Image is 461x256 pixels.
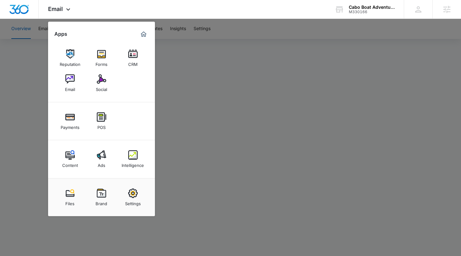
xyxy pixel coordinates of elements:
div: CRM [128,59,138,67]
a: Ads [90,147,113,171]
div: Reputation [60,59,80,67]
a: Payments [58,109,82,133]
a: Settings [121,185,145,209]
a: Reputation [58,46,82,70]
div: Social [96,84,107,92]
div: Forms [96,59,107,67]
div: Content [62,160,78,168]
a: Brand [90,185,113,209]
div: Ads [98,160,105,168]
a: Email [58,71,82,95]
div: Payments [61,122,80,130]
a: Forms [90,46,113,70]
span: Email [48,6,63,12]
div: account id [349,10,395,14]
a: Social [90,71,113,95]
div: Email [65,84,75,92]
div: Intelligence [122,160,144,168]
div: POS [97,122,106,130]
div: Files [65,198,74,206]
div: account name [349,5,395,10]
a: CRM [121,46,145,70]
h2: Apps [54,31,67,37]
div: Brand [96,198,107,206]
a: POS [90,109,113,133]
a: Content [58,147,82,171]
a: Intelligence [121,147,145,171]
a: Files [58,185,82,209]
div: Settings [125,198,141,206]
a: Marketing 360® Dashboard [139,29,149,39]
